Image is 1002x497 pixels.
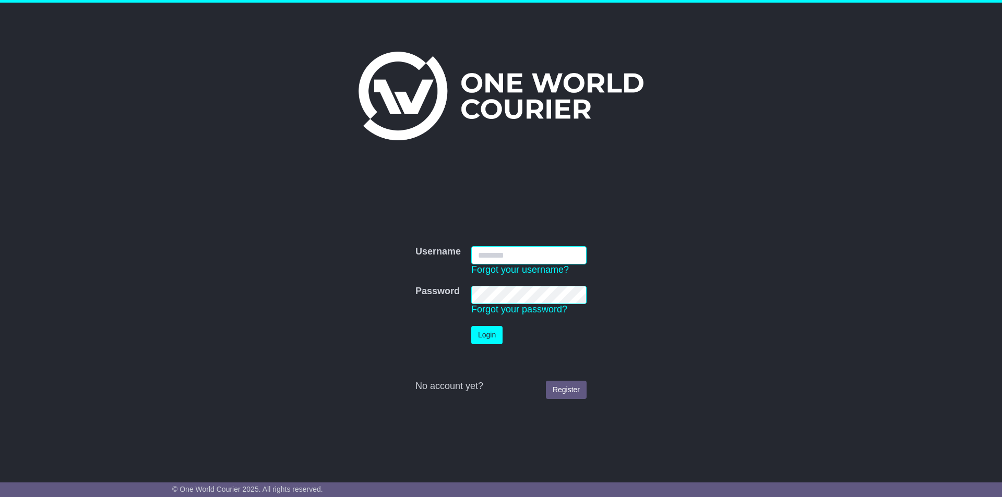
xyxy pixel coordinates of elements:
[471,304,567,314] a: Forgot your password?
[471,326,503,344] button: Login
[415,381,587,392] div: No account yet?
[415,286,460,297] label: Password
[471,264,569,275] a: Forgot your username?
[172,485,323,493] span: © One World Courier 2025. All rights reserved.
[546,381,587,399] a: Register
[415,246,461,258] label: Username
[359,52,643,140] img: One World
